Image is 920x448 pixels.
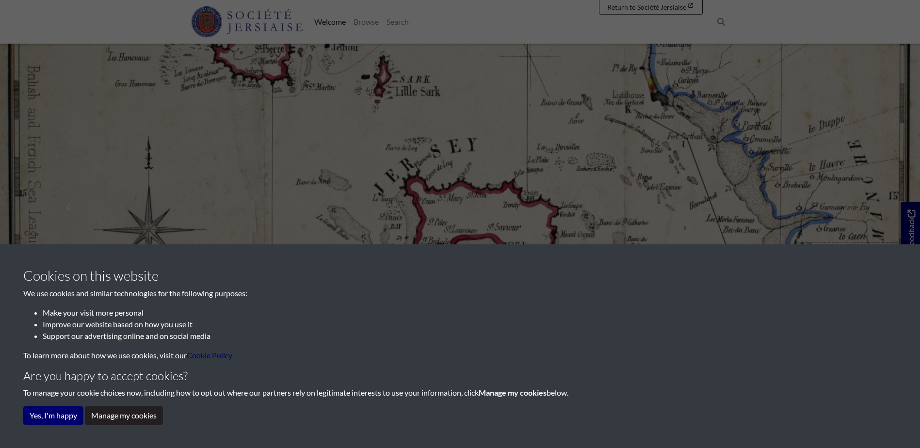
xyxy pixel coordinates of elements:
[23,406,83,425] button: Yes, I'm happy
[23,350,897,361] p: To learn more about how we use cookies, visit our
[43,307,897,319] li: Make your visit more personal
[187,351,232,360] a: learn more about cookies
[85,406,163,425] button: Manage my cookies
[479,388,547,397] strong: Manage my cookies
[23,288,897,299] p: We use cookies and similar technologies for the following purposes:
[23,387,897,399] p: To manage your cookie choices now, including how to opt out where our partners rely on legitimate...
[23,369,897,383] h4: Are you happy to accept cookies?
[23,268,897,284] h3: Cookies on this website
[43,319,897,330] li: Improve our website based on how you use it
[43,330,897,342] li: Support our advertising online and on social media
